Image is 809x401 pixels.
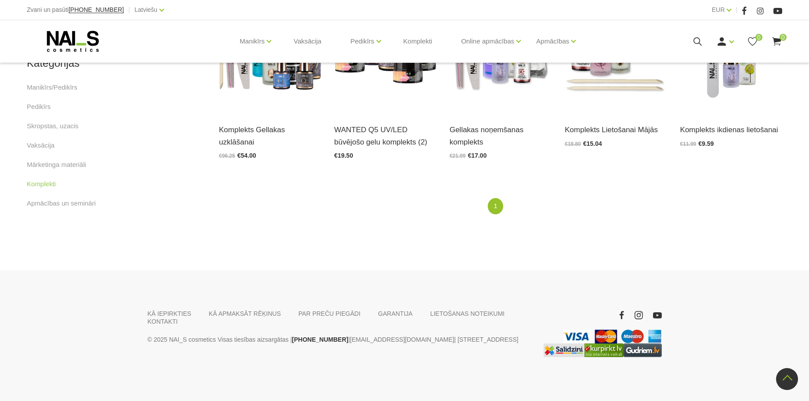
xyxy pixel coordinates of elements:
[468,152,487,159] span: €17.00
[565,141,581,147] span: €18.80
[712,4,725,15] a: EUR
[334,124,436,148] a: WANTED Q5 UV/LED būvējošo gelu komplekts (2)
[450,153,466,159] span: €21.99
[378,310,413,318] a: GARANTIJA
[430,310,504,318] a: LIETOŠANAS NOTEIKUMI
[219,198,782,214] nav: catalog-product-list
[680,141,697,147] span: €11.99
[780,34,787,41] span: 0
[298,310,360,318] a: PAR PREČU PIEGĀDI
[623,343,662,357] img: www.gudriem.lv/veikali/lv
[747,36,758,47] a: 0
[565,124,667,136] a: Komplekts Lietošanai Mājās
[27,198,96,209] a: Apmācības un semināri
[27,140,54,151] a: Vaksācija
[396,20,439,62] a: Komplekti
[27,82,77,93] a: Manikīrs/Pedikīrs
[350,334,454,345] a: [EMAIL_ADDRESS][DOMAIN_NAME]
[69,7,124,13] a: [PHONE_NUMBER]
[583,140,602,147] span: €15.04
[240,24,265,59] a: Manikīrs
[698,140,714,147] span: €9.59
[450,124,551,148] a: Gellakas noņemšanas komplekts
[350,24,374,59] a: Pedikīrs
[27,101,51,112] a: Pedikīrs
[27,121,79,131] a: Skropstas, uzacis
[623,343,662,357] a: https://www.gudriem.lv/veikali/lv
[27,179,56,189] a: Komplekti
[219,153,235,159] span: €96.25
[536,24,569,59] a: Apmācības
[69,6,124,13] span: [PHONE_NUMBER]
[209,310,281,318] a: KĀ APMAKSĀT RĒĶINUS
[755,34,762,41] span: 0
[680,124,782,136] a: Komplekts ikdienas lietošanai
[237,152,256,159] span: €54.00
[134,4,157,15] a: Latviešu
[27,159,86,170] a: Mārketinga materiāli
[27,58,206,69] h2: Kategorijas
[287,20,328,62] a: Vaksācija
[488,198,503,214] a: 1
[736,4,737,15] span: |
[27,4,124,15] div: Zvani un pasūti
[461,24,514,59] a: Online apmācības
[219,124,321,148] a: Komplekts Gellakas uzklāšanai
[584,343,623,357] img: Lielākais Latvijas interneta veikalu preču meklētājs
[148,318,178,325] a: KONTAKTI
[334,152,353,159] span: €19.50
[128,4,130,15] span: |
[544,343,584,357] img: Labākā cena interneta veikalos - Samsung, Cena, iPhone, Mobilie telefoni
[148,334,530,345] p: © 2025 NAI_S cosmetics Visas tiesības aizsargātas | | | [STREET_ADDRESS]
[292,334,348,345] a: [PHONE_NUMBER]
[148,310,192,318] a: KĀ IEPIRKTIES
[771,36,782,47] a: 0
